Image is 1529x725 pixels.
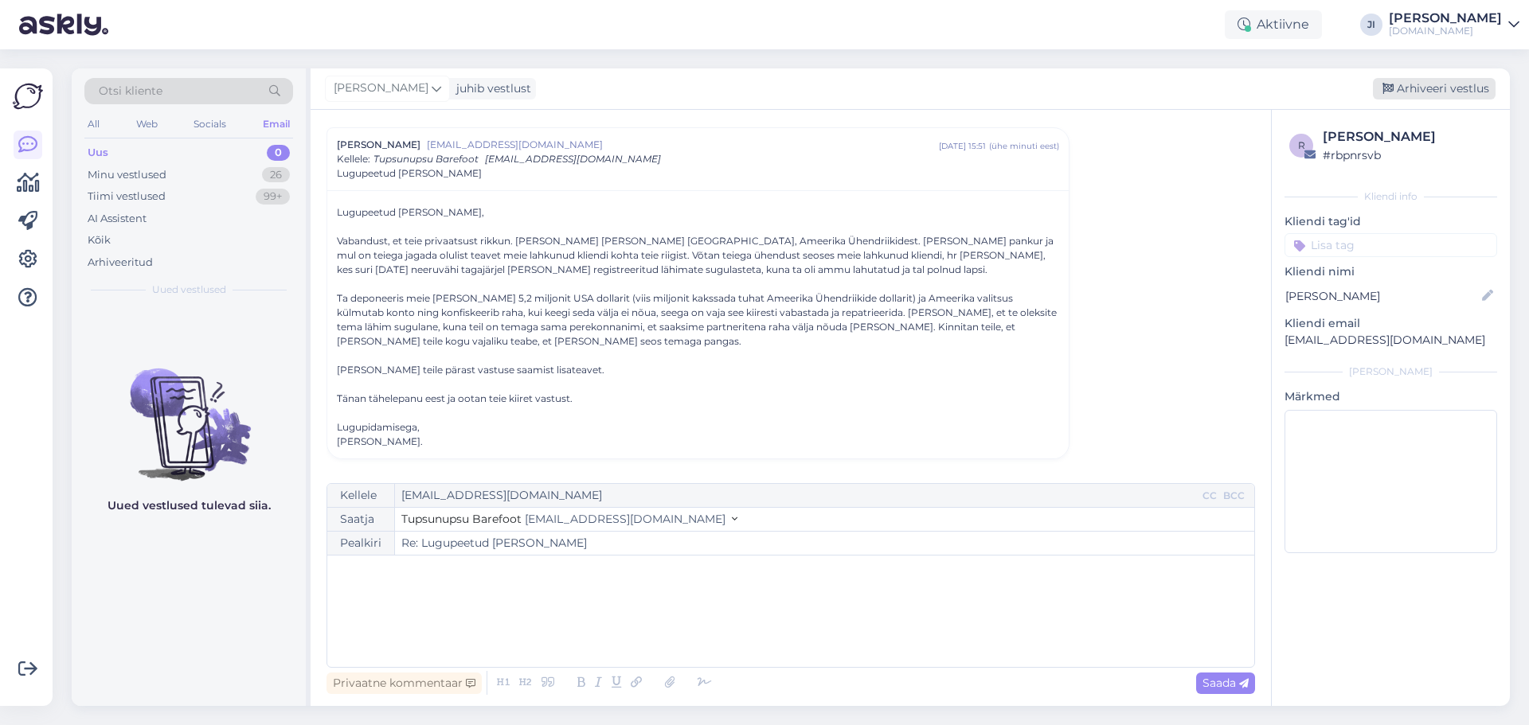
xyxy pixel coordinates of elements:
[337,138,420,152] span: [PERSON_NAME]
[1373,78,1496,99] div: Arhiveeri vestlus
[88,145,108,161] div: Uus
[267,145,290,161] div: 0
[99,83,162,99] span: Otsi kliente
[395,532,1254,555] input: Write subject here...
[133,114,161,134] div: Web
[1285,364,1497,379] div: [PERSON_NAME]
[84,114,103,134] div: All
[88,255,153,271] div: Arhiveeritud
[1199,489,1220,503] div: CC
[1323,127,1492,146] div: [PERSON_NAME]
[1360,14,1382,36] div: JI
[327,484,395,507] div: Kellele
[337,153,370,165] span: Kellele :
[1298,139,1305,151] span: r
[334,80,428,97] span: [PERSON_NAME]
[260,114,293,134] div: Email
[108,497,271,514] p: Uued vestlused tulevad siia.
[939,140,986,152] div: [DATE] 15:51
[1285,388,1497,405] p: Märkmed
[401,512,522,526] span: Tupsunupsu Barefoot
[72,340,306,483] img: No chats
[1202,676,1249,690] span: Saada
[1285,263,1497,280] p: Kliendi nimi
[1285,287,1479,305] input: Lisa nimi
[13,81,43,111] img: Askly Logo
[327,672,482,694] div: Privaatne kommentaar
[373,153,479,165] span: Tupsunupsu Barefoot
[1220,489,1248,503] div: BCC
[1285,213,1497,230] p: Kliendi tag'id
[485,153,661,165] span: [EMAIL_ADDRESS][DOMAIN_NAME]
[88,167,166,183] div: Minu vestlused
[401,511,737,528] button: Tupsunupsu Barefoot [EMAIL_ADDRESS][DOMAIN_NAME]
[1285,233,1497,257] input: Lisa tag
[450,80,531,97] div: juhib vestlust
[427,138,939,152] span: [EMAIL_ADDRESS][DOMAIN_NAME]
[1285,315,1497,332] p: Kliendi email
[262,167,290,183] div: 26
[256,189,290,205] div: 99+
[1225,10,1322,39] div: Aktiivne
[337,166,482,181] span: Lugupeetud [PERSON_NAME]
[1389,12,1519,37] a: [PERSON_NAME][DOMAIN_NAME]
[525,512,725,526] span: [EMAIL_ADDRESS][DOMAIN_NAME]
[1285,189,1497,204] div: Kliendi info
[190,114,229,134] div: Socials
[1389,12,1502,25] div: [PERSON_NAME]
[989,140,1059,152] div: ( ühe minuti eest )
[1323,146,1492,164] div: # rbpnrsvb
[152,283,226,297] span: Uued vestlused
[395,484,1199,507] input: Recepient...
[88,211,147,227] div: AI Assistent
[88,189,166,205] div: Tiimi vestlused
[327,508,395,531] div: Saatja
[327,532,395,555] div: Pealkiri
[1389,25,1502,37] div: [DOMAIN_NAME]
[1285,332,1497,349] p: [EMAIL_ADDRESS][DOMAIN_NAME]
[337,205,1059,449] div: Lugupeetud [PERSON_NAME], Vabandust, et teie privaatsust rikkun. [PERSON_NAME] [PERSON_NAME] [GEO...
[88,232,111,248] div: Kõik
